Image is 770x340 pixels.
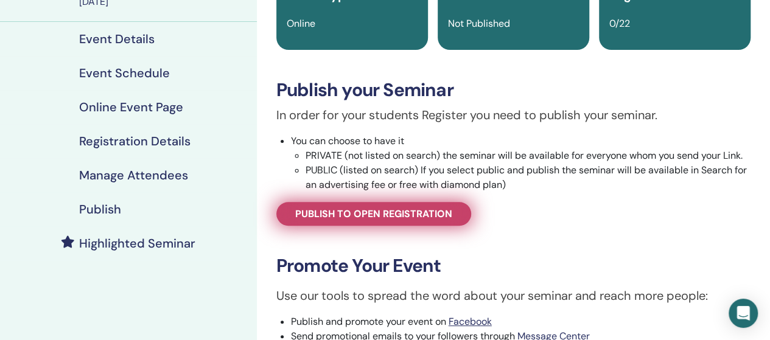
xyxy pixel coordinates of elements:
h4: Publish [79,202,121,217]
li: You can choose to have it [291,134,751,192]
span: Online [287,17,315,30]
span: Not Published [448,17,510,30]
a: Publish to open registration [276,202,471,226]
h4: Manage Attendees [79,168,188,182]
h4: Event Schedule [79,66,170,80]
p: In order for your students Register you need to publish your seminar. [276,106,751,124]
h4: Highlighted Seminar [79,236,195,251]
span: Publish to open registration [295,207,452,220]
p: Use our tools to spread the word about your seminar and reach more people: [276,286,751,305]
li: Publish and promote your event on [291,314,751,329]
span: 0/22 [609,17,630,30]
h4: Event Details [79,32,155,46]
h3: Publish your Seminar [276,79,751,101]
a: Facebook [449,315,492,328]
h3: Promote Your Event [276,255,751,277]
h4: Online Event Page [79,100,183,114]
li: PUBLIC (listed on search) If you select public and publish the seminar will be available in Searc... [306,163,751,192]
li: PRIVATE (not listed on search) the seminar will be available for everyone whom you send your Link. [306,148,751,163]
h4: Registration Details [79,134,191,148]
div: Open Intercom Messenger [729,299,758,328]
